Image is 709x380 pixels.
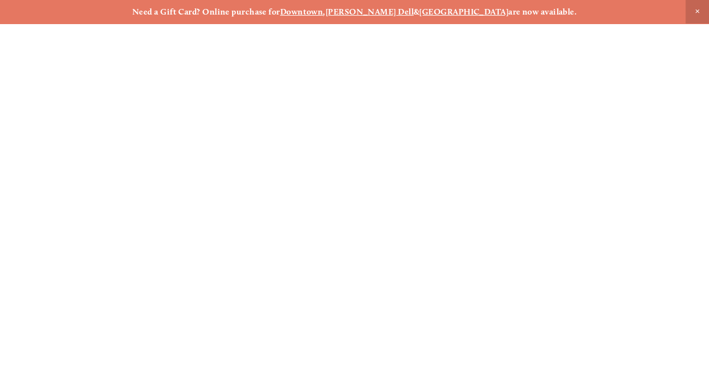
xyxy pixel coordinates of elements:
[508,7,577,17] strong: are now available.
[280,7,323,17] a: Downtown
[132,7,280,17] strong: Need a Gift Card? Online purchase for
[419,7,508,17] a: [GEOGRAPHIC_DATA]
[326,7,414,17] a: [PERSON_NAME] Dell
[323,7,325,17] strong: ,
[414,7,419,17] strong: &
